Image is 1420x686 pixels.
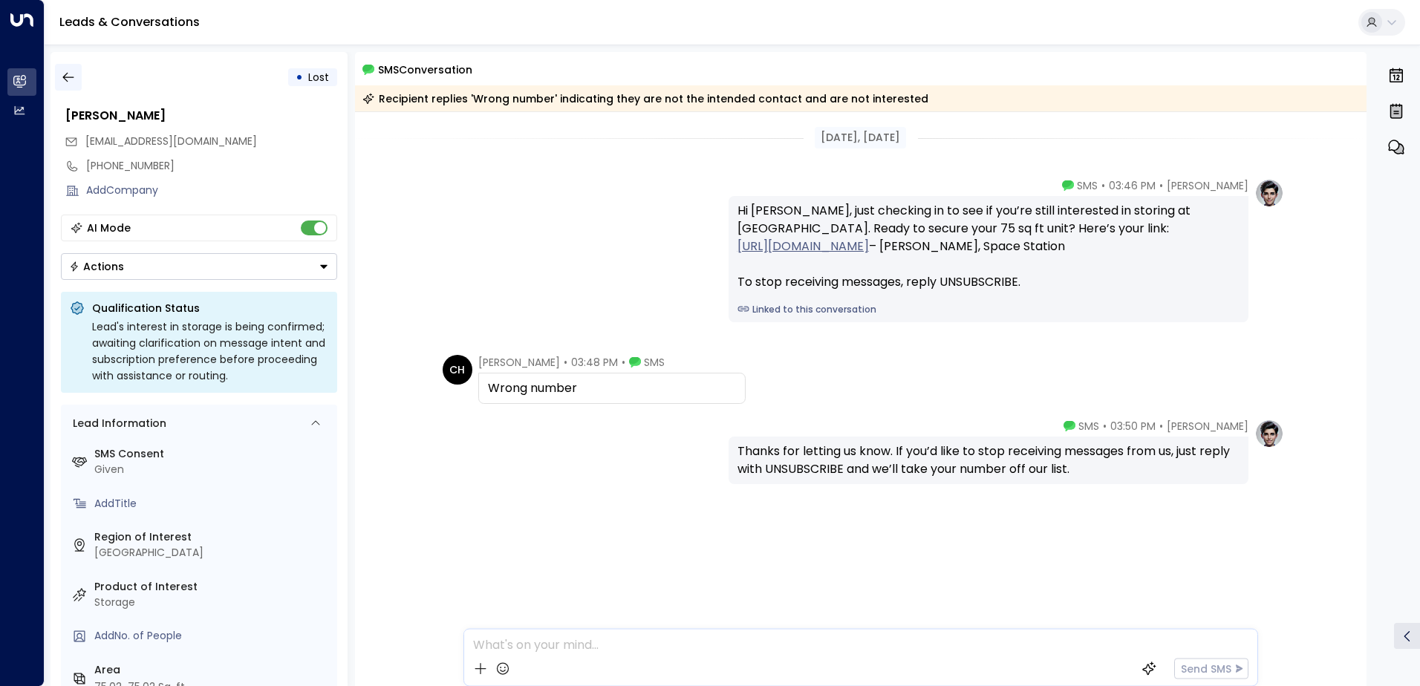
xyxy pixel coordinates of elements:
[94,662,331,678] label: Area
[737,442,1240,478] div: Thanks for letting us know. If you’d like to stop receiving messages from us, just reply with UNS...
[378,61,472,78] span: SMS Conversation
[1109,178,1156,193] span: 03:46 PM
[94,579,331,595] label: Product of Interest
[622,355,625,370] span: •
[68,416,166,431] div: Lead Information
[1077,178,1098,193] span: SMS
[488,379,736,397] div: Wrong number
[94,595,331,610] div: Storage
[1159,419,1163,434] span: •
[86,158,337,174] div: [PHONE_NUMBER]
[1101,178,1105,193] span: •
[1103,419,1107,434] span: •
[1110,419,1156,434] span: 03:50 PM
[94,628,331,644] div: AddNo. of People
[443,355,472,385] div: CH
[94,462,331,477] div: Given
[478,355,560,370] span: [PERSON_NAME]
[737,238,869,255] a: [URL][DOMAIN_NAME]
[1078,419,1099,434] span: SMS
[1254,419,1284,448] img: profile-logo.png
[94,496,331,512] div: AddTitle
[85,134,257,149] span: catherineholding@live.co.uk
[1254,178,1284,208] img: profile-logo.png
[61,253,337,280] button: Actions
[1167,178,1248,193] span: [PERSON_NAME]
[362,91,928,106] div: Recipient replies 'Wrong number' indicating they are not the intended contact and are not interested
[87,220,131,235] div: AI Mode
[644,355,665,370] span: SMS
[94,446,331,462] label: SMS Consent
[61,253,337,280] div: Button group with a nested menu
[308,70,329,85] span: Lost
[571,355,618,370] span: 03:48 PM
[85,134,257,148] span: [EMAIL_ADDRESS][DOMAIN_NAME]
[737,202,1240,291] div: Hi [PERSON_NAME], just checking in to see if you’re still interested in storing at [GEOGRAPHIC_DA...
[564,355,567,370] span: •
[94,545,331,561] div: [GEOGRAPHIC_DATA]
[59,13,200,30] a: Leads & Conversations
[65,107,337,125] div: [PERSON_NAME]
[1167,419,1248,434] span: [PERSON_NAME]
[1159,178,1163,193] span: •
[92,318,328,384] div: Lead's interest in storage is being confirmed; awaiting clarification on message intent and subsc...
[737,303,1240,316] a: Linked to this conversation
[815,127,906,148] div: [DATE], [DATE]
[92,301,328,316] p: Qualification Status
[94,529,331,545] label: Region of Interest
[69,260,124,273] div: Actions
[86,183,337,198] div: AddCompany
[296,64,303,91] div: •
